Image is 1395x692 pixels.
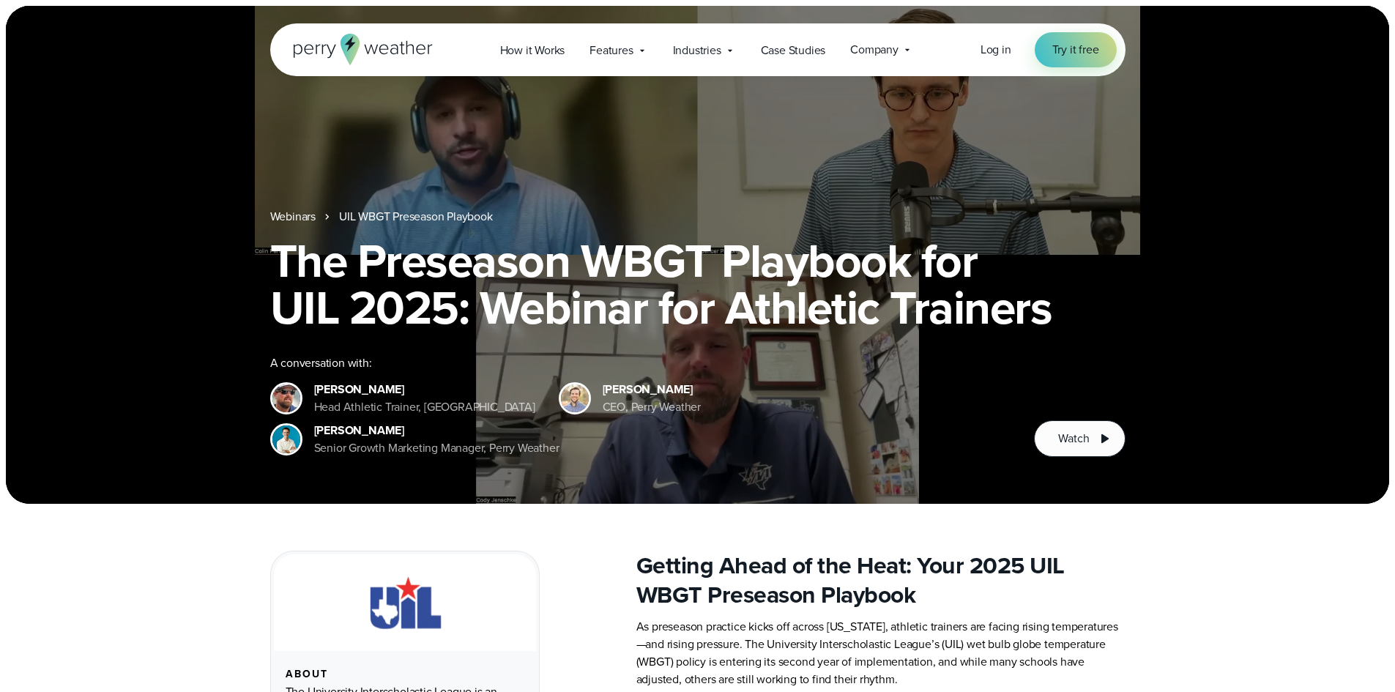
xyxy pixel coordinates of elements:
h1: The Preseason WBGT Playbook for UIL 2025: Webinar for Athletic Trainers [270,237,1126,331]
a: Case Studies [748,35,838,65]
div: [PERSON_NAME] [314,422,559,439]
img: Colin Perry, CEO of Perry Weather [561,384,589,412]
img: UIL.svg [356,572,454,633]
span: Log in [981,41,1011,58]
span: How it Works [500,42,565,59]
span: Industries [673,42,721,59]
a: Log in [981,41,1011,59]
h2: Getting Ahead of the Heat: Your 2025 UIL WBGT Preseason Playbook [636,551,1126,609]
span: Features [589,42,633,59]
img: Spencer Patton, Perry Weather [272,425,300,453]
p: As preseason practice kicks off across [US_STATE], athletic trainers are facing rising temperatur... [636,618,1126,688]
a: Webinars [270,208,316,226]
span: Try it free [1052,41,1099,59]
img: cody-henschke-headshot [272,384,300,412]
a: Try it free [1035,32,1117,67]
div: About [286,669,524,680]
a: How it Works [488,35,578,65]
div: [PERSON_NAME] [603,381,701,398]
div: Senior Growth Marketing Manager, Perry Weather [314,439,559,457]
nav: Breadcrumb [270,208,1126,226]
div: CEO, Perry Weather [603,398,701,416]
span: Watch [1058,430,1089,447]
div: A conversation with: [270,354,1011,372]
div: [PERSON_NAME] [314,381,535,398]
span: Case Studies [761,42,826,59]
div: Head Athletic Trainer, [GEOGRAPHIC_DATA] [314,398,535,416]
span: Company [850,41,899,59]
a: UIL WBGT Preseason Playbook [339,208,493,226]
button: Watch [1034,420,1125,457]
